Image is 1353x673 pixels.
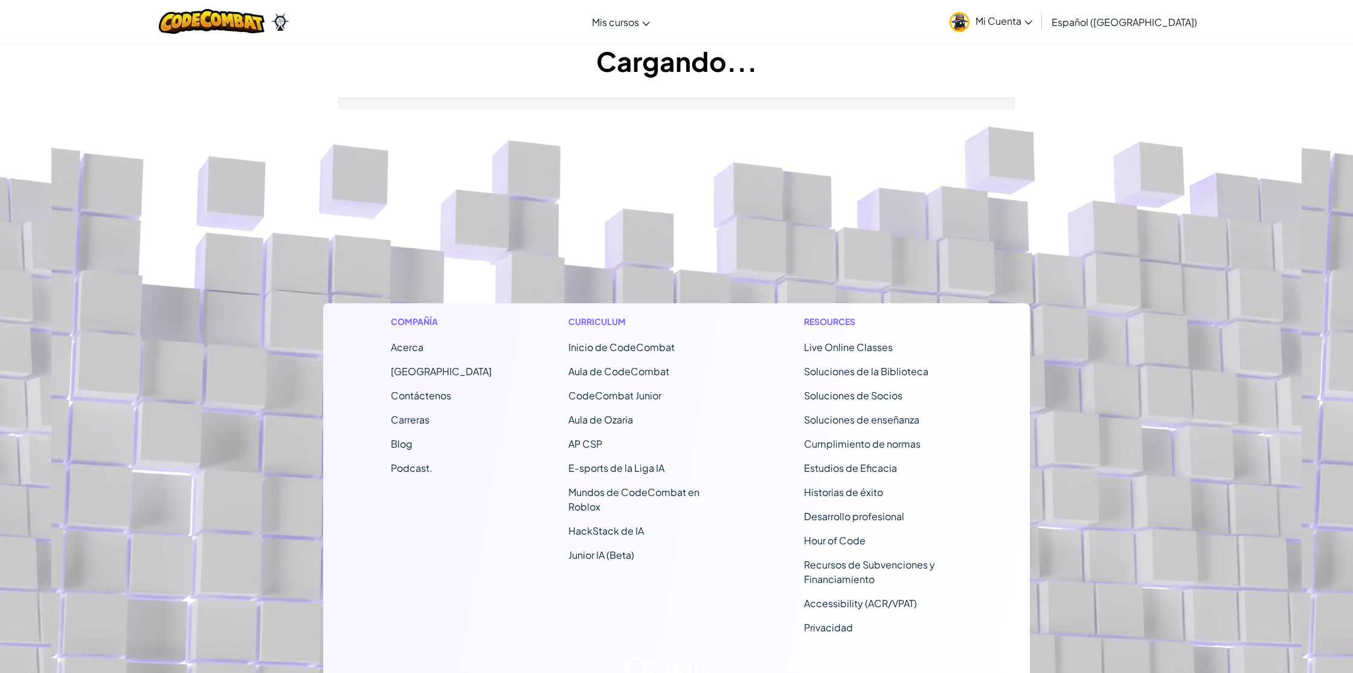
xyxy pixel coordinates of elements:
a: Aula de Ozaria [568,413,633,426]
a: CodeCombat Junior [568,389,661,402]
a: Mundos de CodeCombat en Roblox [568,486,699,513]
span: Mi Cuenta [975,14,1032,27]
a: Cumplimiento de normas [804,437,921,450]
a: Mis cursos [586,5,656,38]
a: Live Online Classes [804,341,893,353]
a: Soluciones de Socios [804,389,902,402]
img: Ozaria [271,13,290,31]
h1: Resources [804,315,963,328]
a: Junior IA (Beta) [568,549,634,561]
span: Español ([GEOGRAPHIC_DATA]) [1052,16,1197,28]
a: Desarrollo profesional [804,510,904,523]
a: Podcast. [391,462,432,474]
span: Inicio de CodeCombat [568,341,675,353]
a: AP CSP [568,437,602,450]
a: Español ([GEOGRAPHIC_DATA]) [1046,5,1203,38]
a: [GEOGRAPHIC_DATA] [391,365,492,378]
a: Soluciones de enseñanza [804,413,919,426]
a: Hour of Code [804,534,866,547]
h1: Compañía [391,315,492,328]
a: Estudios de Eficacia [804,462,897,474]
img: CodeCombat logo [159,9,265,34]
img: avatar [950,12,969,32]
a: E-sports de la Liga IA [568,462,664,474]
a: HackStack de IA [568,524,644,537]
a: Carreras [391,413,429,426]
a: Recursos de Subvenciones y Financiamiento [804,558,935,585]
span: Contáctenos [391,389,451,402]
span: Mis cursos [592,16,639,28]
h1: Curriculum [568,315,727,328]
a: Privacidad [804,621,853,634]
a: Accessibility (ACR/VPAT) [804,597,917,610]
a: Soluciones de la Biblioteca [804,365,928,378]
a: Mi Cuenta [943,2,1038,40]
a: Historias de éxito [804,486,883,498]
a: Blog [391,437,413,450]
a: Aula de CodeCombat [568,365,669,378]
a: Acerca [391,341,423,353]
